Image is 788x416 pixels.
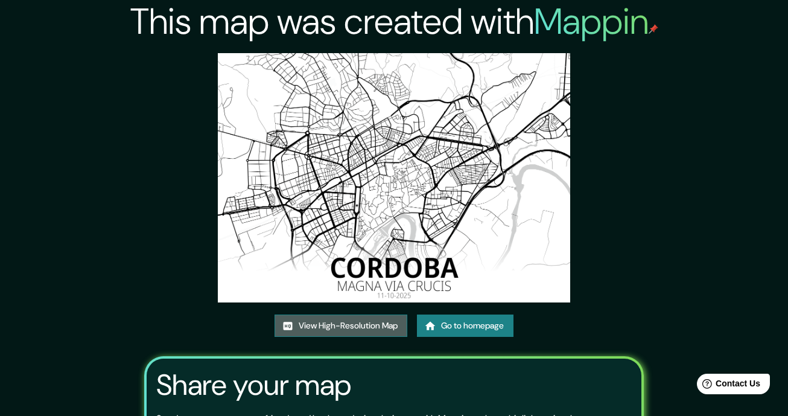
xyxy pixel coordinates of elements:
[275,315,407,337] a: View High-Resolution Map
[681,369,775,403] iframe: Help widget launcher
[156,368,351,402] h3: Share your map
[218,53,571,302] img: created-map
[649,24,658,34] img: mappin-pin
[417,315,513,337] a: Go to homepage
